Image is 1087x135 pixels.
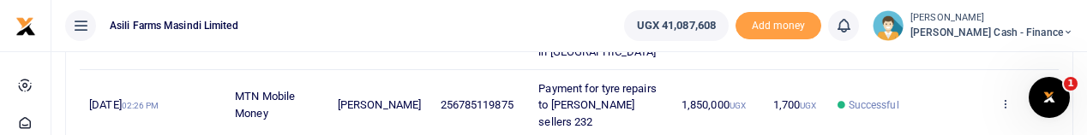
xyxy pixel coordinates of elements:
[122,101,159,110] small: 02:26 PM
[441,98,513,111] span: 256785119875
[538,82,656,128] span: Payment for tyre repairs to [PERSON_NAME] sellers 232
[873,10,904,41] img: profile-user
[89,98,159,111] span: [DATE]
[15,16,36,37] img: logo-small
[910,11,1073,26] small: [PERSON_NAME]
[910,25,1073,40] span: [PERSON_NAME] Cash - Finance
[849,97,899,113] span: Successful
[773,98,817,111] span: 1,700
[617,10,736,41] li: Wallet ballance
[682,98,746,111] span: 1,850,000
[1029,77,1070,118] iframe: Intercom live chat
[800,101,816,110] small: UGX
[736,12,821,40] li: Toup your wallet
[873,10,1073,41] a: profile-user [PERSON_NAME] [PERSON_NAME] Cash - Finance
[736,18,821,31] a: Add money
[736,12,821,40] span: Add money
[235,90,295,120] span: MTN Mobile Money
[730,101,746,110] small: UGX
[1064,77,1078,91] span: 1
[15,19,36,32] a: logo-small logo-large logo-large
[103,18,245,33] span: Asili Farms Masindi Limited
[338,98,421,111] span: [PERSON_NAME]
[624,10,729,41] a: UGX 41,087,608
[637,17,716,34] span: UGX 41,087,608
